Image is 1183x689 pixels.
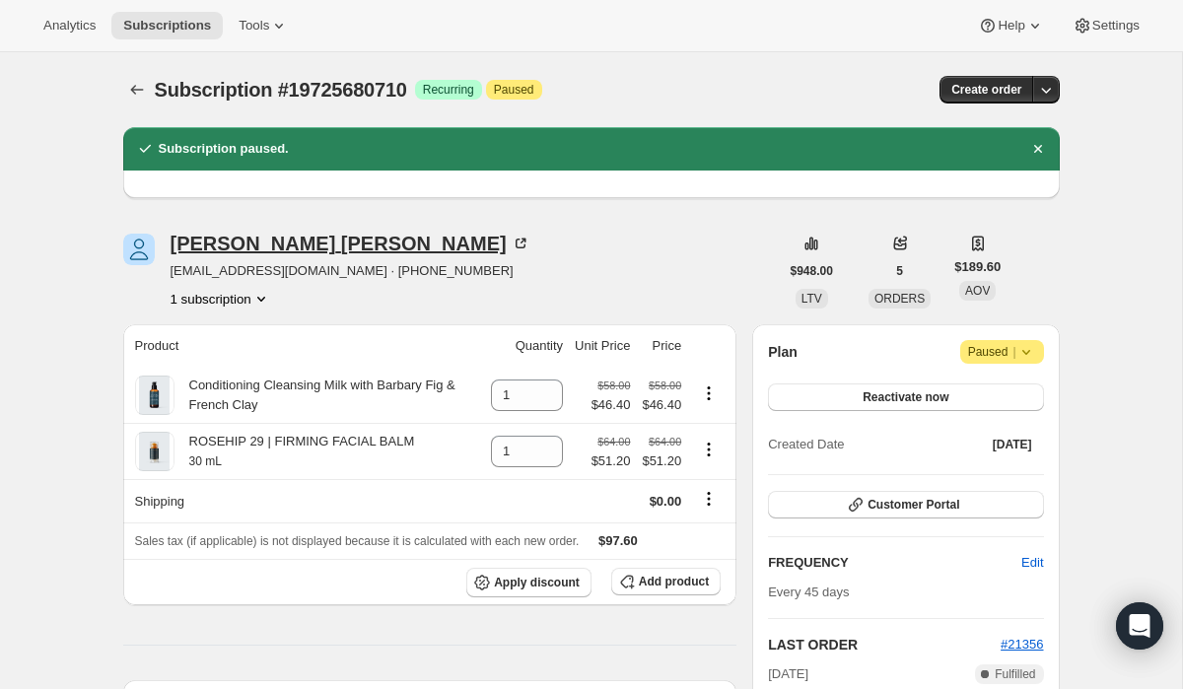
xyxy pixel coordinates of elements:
[189,454,222,468] small: 30 mL
[791,263,833,279] span: $948.00
[639,574,709,589] span: Add product
[874,292,925,306] span: ORDERS
[768,553,1021,573] h2: FREQUENCY
[494,82,534,98] span: Paused
[171,289,271,309] button: Product actions
[779,257,845,285] button: $948.00
[123,18,211,34] span: Subscriptions
[597,379,630,391] small: $58.00
[693,488,725,510] button: Shipping actions
[1061,12,1151,39] button: Settings
[965,284,990,298] span: AOV
[768,491,1043,518] button: Customer Portal
[466,568,591,597] button: Apply discount
[1012,344,1015,360] span: |
[123,324,486,368] th: Product
[642,395,681,415] span: $46.40
[1021,553,1043,573] span: Edit
[768,342,798,362] h2: Plan
[597,436,630,448] small: $64.00
[951,82,1021,98] span: Create order
[135,534,580,548] span: Sales tax (if applicable) is not displayed because it is calculated with each new order.
[423,82,474,98] span: Recurring
[123,76,151,103] button: Subscriptions
[598,533,638,548] span: $97.60
[485,324,569,368] th: Quantity
[123,479,486,522] th: Shipping
[995,666,1035,682] span: Fulfilled
[111,12,223,39] button: Subscriptions
[768,435,844,454] span: Created Date
[171,261,530,281] span: [EMAIL_ADDRESS][DOMAIN_NAME] · [PHONE_NUMBER]
[1009,547,1055,579] button: Edit
[968,342,1036,362] span: Paused
[650,494,682,509] span: $0.00
[801,292,822,306] span: LTV
[642,451,681,471] span: $51.20
[591,451,631,471] span: $51.20
[174,376,480,415] div: Conditioning Cleansing Milk with Barbary Fig & French Clay
[868,497,959,513] span: Customer Portal
[1092,18,1140,34] span: Settings
[768,664,808,684] span: [DATE]
[611,568,721,595] button: Add product
[993,437,1032,452] span: [DATE]
[939,76,1033,103] button: Create order
[1024,135,1052,163] button: Dismiss notification
[43,18,96,34] span: Analytics
[171,234,530,253] div: [PERSON_NAME] [PERSON_NAME]
[155,79,407,101] span: Subscription #19725680710
[863,389,948,405] span: Reactivate now
[954,257,1001,277] span: $189.60
[32,12,107,39] button: Analytics
[159,139,289,159] h2: Subscription paused.
[998,18,1024,34] span: Help
[896,263,903,279] span: 5
[649,436,681,448] small: $64.00
[591,395,631,415] span: $46.40
[768,635,1001,655] h2: LAST ORDER
[1116,602,1163,650] div: Open Intercom Messenger
[966,12,1056,39] button: Help
[494,575,580,590] span: Apply discount
[693,439,725,460] button: Product actions
[1001,637,1043,652] a: #21356
[693,382,725,404] button: Product actions
[174,432,415,471] div: ROSEHIP 29 | FIRMING FACIAL BALM
[1001,635,1043,655] button: #21356
[123,234,155,265] span: Suzon Bishop
[649,379,681,391] small: $58.00
[239,18,269,34] span: Tools
[884,257,915,285] button: 5
[768,383,1043,411] button: Reactivate now
[768,585,849,599] span: Every 45 days
[636,324,687,368] th: Price
[227,12,301,39] button: Tools
[981,431,1044,458] button: [DATE]
[569,324,636,368] th: Unit Price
